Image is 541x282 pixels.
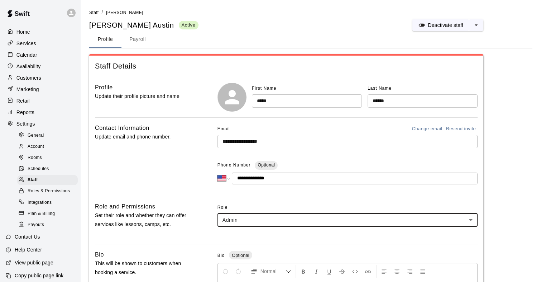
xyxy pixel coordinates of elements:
span: Integrations [28,199,52,206]
div: Account [17,142,78,152]
a: Marketing [6,84,75,95]
a: Roles & Permissions [17,186,81,197]
li: / [101,9,103,16]
button: Center Align [391,265,403,278]
button: select merge strategy [469,19,483,31]
button: Format Strikethrough [336,265,348,278]
h6: Role and Permissions [95,202,155,211]
p: Update their profile picture and name [95,92,195,101]
a: Payouts [17,219,81,230]
button: Format Italics [310,265,322,278]
span: Bio [217,253,225,258]
p: Contact Us [15,233,40,240]
a: Staff [17,175,81,186]
p: Settings [16,120,35,127]
a: Home [6,27,75,37]
button: Payroll [121,31,154,48]
button: Format Bold [297,265,310,278]
button: Profile [89,31,121,48]
div: General [17,131,78,141]
div: Integrations [17,198,78,208]
a: Customers [6,72,75,83]
a: Plan & Billing [17,208,81,219]
a: Retail [6,95,75,106]
div: Plan & Billing [17,209,78,219]
p: Services [16,40,36,47]
div: Admin [217,213,478,226]
div: Staff [17,175,78,185]
p: Update email and phone number. [95,132,195,141]
a: Rooms [17,152,81,164]
a: Reports [6,107,75,118]
p: Customers [16,74,41,81]
div: staff form tabs [89,31,532,48]
nav: breadcrumb [89,9,532,17]
button: Justify Align [417,265,429,278]
span: [PERSON_NAME] [106,10,143,15]
button: Insert Link [362,265,374,278]
a: Schedules [17,164,81,175]
span: Roles & Permissions [28,188,70,195]
p: View public page [15,259,53,266]
p: Copy public page link [15,272,63,279]
span: First Name [252,86,277,91]
p: Marketing [16,86,39,93]
p: Home [16,28,30,36]
span: Payouts [28,221,44,229]
span: Normal [260,268,286,275]
span: Staff [28,177,38,184]
a: Calendar [6,50,75,60]
span: Optional [229,253,252,258]
button: Formatting Options [248,265,294,278]
a: Settings [6,118,75,129]
button: Redo [232,265,244,278]
span: General [28,132,44,139]
div: Rooms [17,153,78,163]
span: Plan & Billing [28,210,55,217]
span: Phone Number [217,160,251,171]
p: Help Center [15,246,42,253]
span: Staff [89,10,99,15]
span: Active [179,22,198,28]
span: Schedules [28,165,49,173]
button: Undo [219,265,231,278]
p: Set their role and whether they can offer services like lessons, camps, etc. [95,211,195,229]
span: Rooms [28,154,42,161]
span: Email [217,123,230,135]
a: Availability [6,61,75,72]
button: Change email [410,123,444,135]
h6: Bio [95,250,104,259]
a: Account [17,141,81,152]
div: split button [412,19,483,31]
span: Staff Details [95,61,478,71]
button: Insert Code [349,265,361,278]
button: Format Underline [323,265,335,278]
a: Services [6,38,75,49]
button: Resend invite [444,123,478,135]
div: Schedules [17,164,78,174]
p: Availability [16,63,41,70]
p: This will be shown to customers when booking a service. [95,259,195,277]
div: Roles & Permissions [17,186,78,196]
a: Integrations [17,197,81,208]
button: Right Align [404,265,416,278]
span: Account [28,143,44,150]
h6: Profile [95,83,113,92]
a: General [17,130,81,141]
button: Deactivate staff [412,19,469,31]
p: Reports [16,109,34,116]
p: Retail [16,97,30,104]
p: Calendar [16,51,37,58]
div: Payouts [17,220,78,230]
a: Staff [89,9,99,15]
div: [PERSON_NAME] Austin [89,20,198,30]
p: Deactivate staff [428,22,463,29]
